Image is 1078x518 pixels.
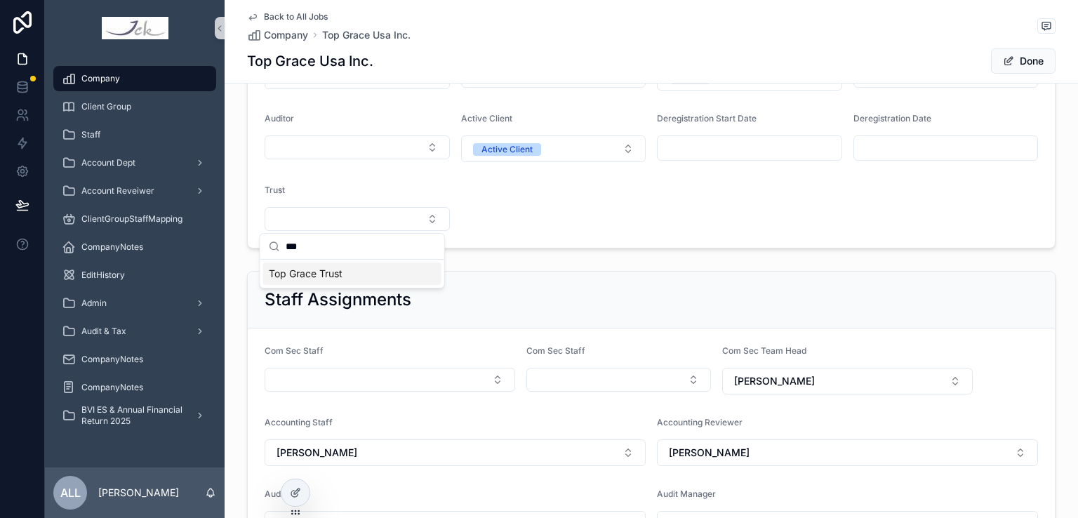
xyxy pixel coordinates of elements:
span: Company [264,28,308,42]
span: [PERSON_NAME] [277,446,357,460]
a: Account Reveiwer [53,178,216,204]
a: Account Dept [53,150,216,175]
button: Select Button [461,135,646,162]
span: BVI ES & Annual Financial Return 2025 [81,404,184,427]
span: Trust [265,185,285,195]
span: Audit Manager [657,489,716,499]
span: Audit Staff [265,489,308,499]
span: Com Sec Staff [526,345,585,356]
span: CompanyNotes [81,241,143,253]
a: BVI ES & Annual Financial Return 2025 [53,403,216,428]
span: Accounting Reviewer [657,417,743,427]
a: Client Group [53,94,216,119]
a: ClientGroupStaffMapping [53,206,216,232]
span: [PERSON_NAME] [734,374,815,388]
div: Suggestions [260,260,444,288]
span: EditHistory [81,270,125,281]
a: CompanyNotes [53,234,216,260]
button: Select Button [265,207,450,231]
button: Select Button [265,135,450,159]
a: Staff [53,122,216,147]
a: Top Grace Usa Inc. [322,28,411,42]
span: CompanyNotes [81,354,143,365]
a: EditHistory [53,263,216,288]
span: Audit & Tax [81,326,126,337]
button: Select Button [657,439,1038,466]
span: Account Dept [81,157,135,168]
a: CompanyNotes [53,347,216,372]
h2: Staff Assignments [265,288,411,311]
button: Done [991,48,1056,74]
a: Company [247,28,308,42]
a: CompanyNotes [53,375,216,400]
button: Select Button [722,368,973,394]
span: Account Reveiwer [81,185,154,197]
div: scrollable content [45,56,225,446]
button: Select Button [526,368,712,392]
button: Select Button [265,368,515,392]
span: Top Grace Trust [269,267,342,281]
a: Back to All Jobs [247,11,328,22]
span: Com Sec Team Head [722,345,806,356]
span: CompanyNotes [81,382,143,393]
a: Audit & Tax [53,319,216,344]
div: Active Client [481,143,533,156]
img: App logo [102,17,168,39]
span: ALL [60,484,81,501]
span: ClientGroupStaffMapping [81,213,182,225]
span: Back to All Jobs [264,11,328,22]
button: Select Button [265,439,646,466]
a: Admin [53,291,216,316]
span: Auditor [265,113,294,124]
h1: Top Grace Usa Inc. [247,51,373,71]
span: Com Sec Staff [265,345,324,356]
span: Company [81,73,120,84]
span: Deregistration Date [853,113,931,124]
span: Client Group [81,101,131,112]
span: Admin [81,298,107,309]
a: Company [53,66,216,91]
span: Staff [81,129,100,140]
span: Active Client [461,113,512,124]
span: Accounting Staff [265,417,333,427]
p: [PERSON_NAME] [98,486,179,500]
span: Deregistration Start Date [657,113,757,124]
span: [PERSON_NAME] [669,446,750,460]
